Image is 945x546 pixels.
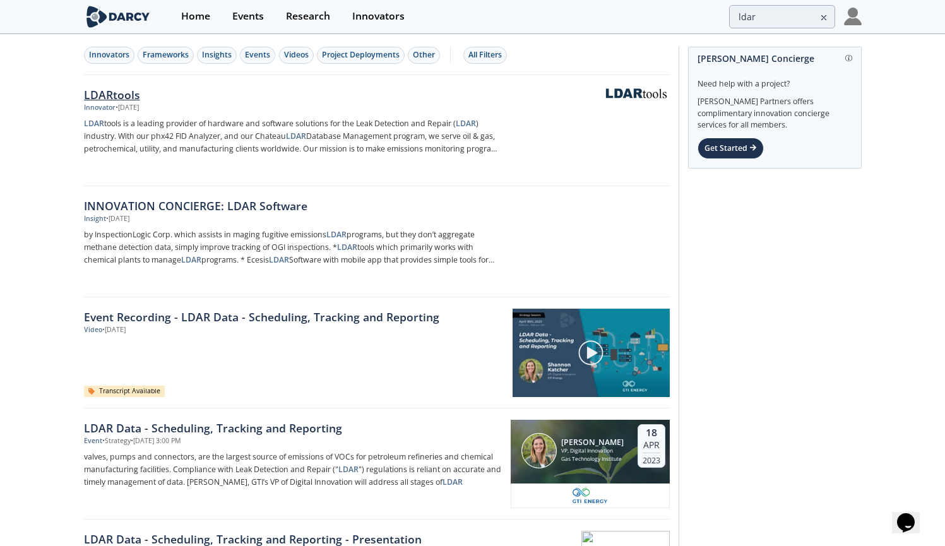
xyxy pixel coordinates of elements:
button: Events [240,47,275,64]
strong: LDAR [286,131,306,141]
iframe: chat widget [892,496,932,533]
img: LDARtools [605,88,667,98]
div: Apr [643,439,660,451]
button: Insights [197,47,237,64]
div: Video [84,325,102,335]
a: Event Recording - LDAR Data - Scheduling, Tracking and Reporting [84,309,504,325]
button: Frameworks [138,47,194,64]
strong: LDAR [84,118,104,129]
strong: LDAR [443,477,463,487]
button: Innovators [84,47,134,64]
div: [PERSON_NAME] Partners offers complimentary innovation concierge services for all members. [698,90,852,131]
div: Events [245,49,270,61]
img: Shannon Katcher [521,433,557,468]
button: Other [408,47,440,64]
div: Insights [202,49,232,61]
button: All Filters [463,47,507,64]
strong: LDAR [456,118,476,129]
div: All Filters [468,49,502,61]
strong: LDAR [181,254,201,265]
p: tools is a leading provider of hardware and software solutions for the Leak Detection and Repair ... [84,117,502,155]
a: LDARtools Innovator •[DATE] LDARtools is a leading provider of hardware and software solutions fo... [84,75,670,186]
img: information.svg [845,55,852,62]
div: 18 [643,427,660,439]
div: Other [413,49,435,61]
div: Events [232,11,264,21]
img: Profile [844,8,862,25]
strong: LDAR [337,242,357,252]
div: Gas Technology Institute [561,455,624,463]
div: • Strategy • [DATE] 3:00 PM [102,436,181,446]
div: INNOVATION CONCIERGE: LDAR Software [84,198,502,214]
div: Innovators [352,11,405,21]
img: play-chapters-gray.svg [578,340,604,366]
div: Frameworks [143,49,189,61]
strong: LDAR [269,254,289,265]
input: Advanced Search [729,5,835,28]
p: by InspectionLogic Corp. which assists in maging fugitive emissions programs, but they don’t aggr... [84,228,502,266]
div: 2023 [643,453,660,465]
div: • [DATE] [102,325,126,335]
div: Research [286,11,330,21]
div: Home [181,11,210,21]
strong: LDAR [326,229,347,240]
div: [PERSON_NAME] [561,438,624,447]
p: valves, pumps and connectors, are the largest source of emissions of VOCs for petroleum refinerie... [84,451,502,489]
a: INNOVATION CONCIERGE: LDAR Software Insight •[DATE] by InspectionLogic Corp. which assists in mag... [84,186,670,297]
div: Get Started [698,138,764,159]
div: Innovator [84,103,116,113]
div: Transcript Available [84,386,165,397]
img: 1681238175447-GTI-Energy-logo-no-tag-161x70-topnav.png [572,488,607,503]
button: Videos [279,47,314,64]
div: [PERSON_NAME] Concierge [698,47,852,69]
div: Insight [84,214,106,224]
div: Event [84,436,102,446]
img: logo-wide.svg [84,6,153,28]
div: Project Deployments [322,49,400,61]
strong: LDAR [338,464,359,475]
div: LDARtools [84,86,502,103]
div: Videos [284,49,309,61]
div: LDAR Data - Scheduling, Tracking and Reporting [84,420,502,436]
div: Innovators [89,49,129,61]
a: LDAR Data - Scheduling, Tracking and Reporting Event •Strategy•[DATE] 3:00 PM valves, pumps and c... [84,408,670,519]
div: Need help with a project? [698,69,852,90]
div: VP, Digital Innovation [561,447,624,455]
button: Project Deployments [317,47,405,64]
div: • [DATE] [106,214,129,224]
div: • [DATE] [116,103,139,113]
